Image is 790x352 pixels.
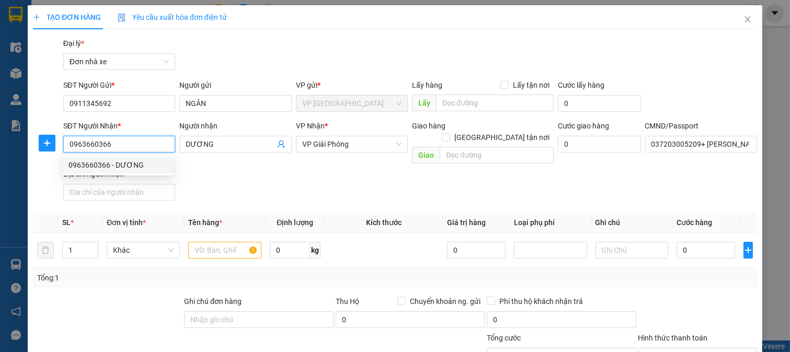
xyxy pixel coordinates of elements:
[450,132,554,143] span: [GEOGRAPHIC_DATA] tận nơi
[63,39,84,48] span: Đại lý
[677,218,712,227] span: Cước hàng
[37,272,305,284] div: Tổng: 1
[296,122,325,130] span: VP Nhận
[645,120,758,132] div: CMND/Passport
[277,140,285,148] span: user-add
[495,296,587,307] span: Phí thu hộ khách nhận trả
[412,81,442,89] span: Lấy hàng
[436,95,553,111] input: Dọc đường
[366,218,402,227] span: Kích thước
[188,242,261,259] input: VD: Bàn, Ghế
[302,136,402,152] span: VP Giải Phóng
[558,95,641,112] input: Cước lấy hàng
[39,139,55,147] span: plus
[558,122,609,130] label: Cước giao hàng
[13,13,65,65] img: logo.jpg
[447,218,486,227] span: Giá trị hàng
[509,79,554,91] span: Lấy tận nơi
[98,26,437,39] li: Số 10 ngõ 15 Ngọc Hồi, Q.[PERSON_NAME], [GEOGRAPHIC_DATA]
[113,242,174,258] span: Khác
[510,213,591,233] th: Loại phụ phí
[412,147,440,163] span: Giao
[33,13,101,21] span: TẠO ĐƠN HÀNG
[744,246,752,254] span: plus
[447,242,505,259] input: 0
[440,147,553,163] input: Dọc đường
[63,184,176,201] input: Địa chỉ của người nhận
[184,297,242,306] label: Ghi chú đơn hàng
[13,76,155,111] b: GỬI : VP [GEOGRAPHIC_DATA]
[62,157,173,173] div: 0963660366 - DƯƠNG
[39,135,55,151] button: plus
[98,39,437,52] li: Hotline: 19001155
[179,120,292,132] div: Người nhận
[591,213,673,233] th: Ghi chú
[406,296,485,307] span: Chuyển khoản ng. gửi
[118,13,227,21] span: Yêu cầu xuất hóa đơn điện tử
[743,242,753,259] button: plus
[733,5,762,34] button: Close
[118,14,126,22] img: icon
[310,242,320,259] span: kg
[638,334,708,342] label: Hình thức thanh toán
[336,297,359,306] span: Thu Hộ
[302,96,402,111] span: VP Ninh Bình
[743,15,752,24] span: close
[33,14,40,21] span: plus
[62,218,71,227] span: SL
[107,218,146,227] span: Đơn vị tính
[296,79,408,91] div: VP gửi
[412,95,436,111] span: Lấy
[63,120,176,132] div: SĐT Người Nhận
[558,136,641,152] input: Cước giao hàng
[179,79,292,91] div: Người gửi
[277,218,313,227] span: Định lượng
[184,311,333,328] input: Ghi chú đơn hàng
[68,159,167,171] div: 0963660366 - DƯƠNG
[63,79,176,91] div: SĐT Người Gửi
[487,334,521,342] span: Tổng cước
[188,218,222,227] span: Tên hàng
[70,54,169,69] span: Đơn nhà xe
[37,242,54,259] button: delete
[558,81,604,89] label: Cước lấy hàng
[412,122,445,130] span: Giao hàng
[596,242,669,259] input: Ghi Chú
